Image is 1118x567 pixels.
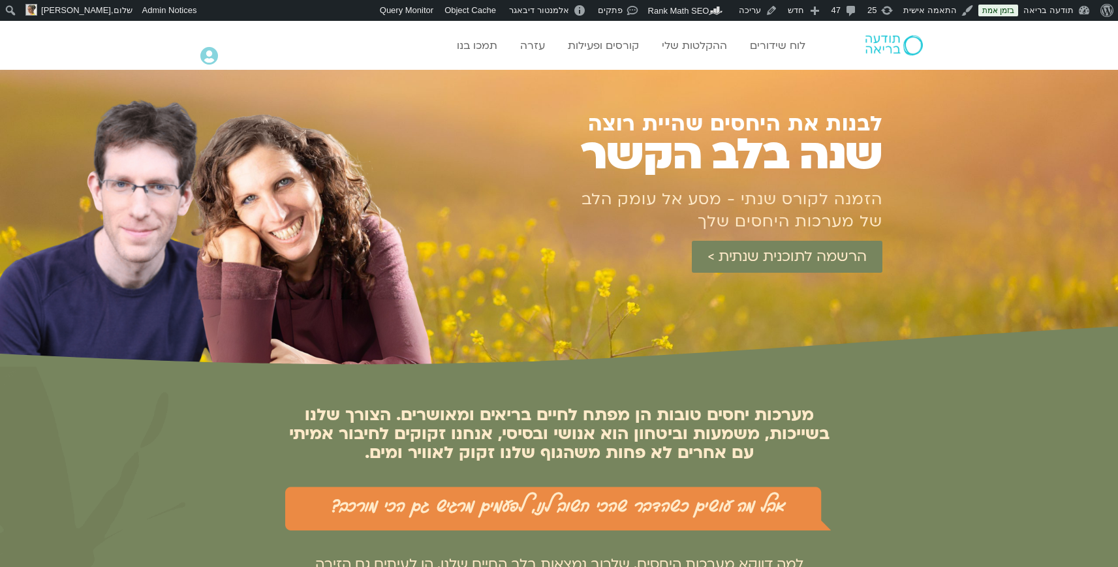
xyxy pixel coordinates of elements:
[648,6,709,16] span: Rank Math SEO
[450,33,504,58] a: תמכו בנו
[514,33,551,58] a: עזרה
[865,35,923,55] img: תודעה בריאה
[655,33,734,58] a: ההקלטות שלי
[743,33,812,58] a: לוח שידורים
[707,249,867,265] span: הרשמה לתוכנית שנתית >
[576,189,882,233] h1: הזמנה לקורס שנתי - מסע אל עומק הלב של מערכות היחסים שלך
[41,5,111,15] span: [PERSON_NAME]
[978,5,1018,16] a: בזמן אמת
[285,406,833,463] h2: מערכות יחסים טובות הן מפתח לחיים בריאים ומאושרים. הצורך שלנו בשייכות, משמעות וביטחון הוא אנושי וב...
[518,135,882,175] h1: שנה בלב הקשר
[561,33,645,58] a: קורסים ופעילות
[530,113,882,135] h1: לבנות את היחסים שהיית רוצה
[292,491,827,516] h2: אבל מה עושים כשהדבר שהכי חשוב לנו, לפעמים מרגיש גם הכי מורכב?
[692,241,882,273] a: הרשמה לתוכנית שנתית >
